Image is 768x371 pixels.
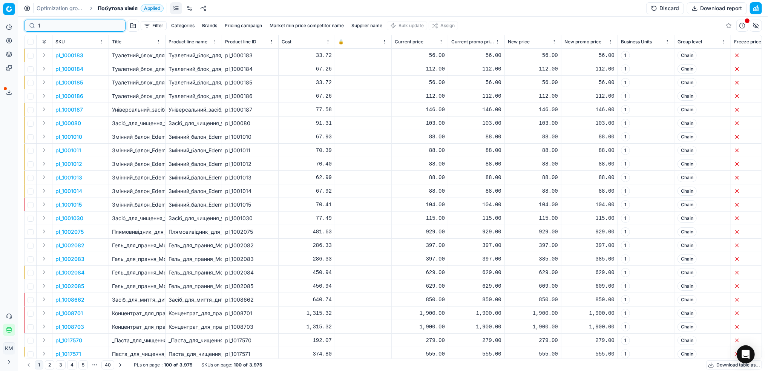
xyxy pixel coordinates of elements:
p: Змінний_балон_Edem_home_Східна_мрія_для_автоматичного_освіжувача_повітря_260_мл [112,201,162,208]
div: 88.00 [564,174,615,181]
div: pl_1000183 [225,52,275,59]
p: Засіб_для_миття_дитячого_посуду_та_аксесуарів_Suavinex_2_шт._×_500_мл_(307918) [112,296,162,304]
div: 929.00 [508,228,558,236]
span: 1 [621,200,630,209]
strong: 3,975 [179,362,192,368]
p: pl_1000183 [55,52,83,59]
button: Assign [429,21,458,30]
span: 1 [621,64,630,74]
p: Туалетний_блок_для_унітазу_Galax_Океанська_свіжість_110_г_(2_шт._х_55_г) [112,92,162,100]
button: Expand [40,295,49,304]
button: Expand [40,91,49,100]
div: 88.00 [564,160,615,168]
div: Змінний_балон_Edem_home_Японський_піон_та_ягода_для_автоматичного_освіжувача_повітря_260_мл [169,187,219,195]
button: 40 [101,360,114,369]
span: 1 [621,173,630,182]
div: Змінний_балон_Edem_home_Східна_мрія_для_автоматичного_освіжувача_повітря_260_мл [169,201,219,208]
div: 450.94 [282,269,332,276]
span: КM [3,343,15,354]
button: pl_1008701 [55,310,83,317]
span: Chain [678,295,697,304]
span: Chain [678,200,697,209]
div: 397.00 [395,242,445,249]
button: pl_1001030 [55,215,83,222]
p: pl_1001011 [55,147,81,154]
span: Group level [678,39,702,45]
div: 397.00 [451,255,501,263]
div: 88.00 [395,187,445,195]
div: 104.00 [395,201,445,208]
div: pl_1001012 [225,160,275,168]
p: Туалетний_блок_для_унітазу_Galax_Квіткова_свіжість_110_г_(2_шт._х_55_г) [112,65,162,73]
span: Chain [678,187,697,196]
p: pl_1000187 [55,106,83,113]
span: Product line ID [225,39,256,45]
button: Expand [40,105,49,114]
span: 1 [621,241,630,250]
div: 609.00 [508,282,558,290]
div: 56.00 [564,79,615,86]
div: 56.00 [395,52,445,59]
p: Гель_для_прання_Moomin_Universal_900_мл [112,255,162,263]
button: КM [3,342,15,354]
div: 88.00 [451,174,501,181]
div: 56.00 [508,79,558,86]
span: Title [112,39,121,45]
button: Pricing campaign [222,21,265,30]
div: 56.00 [395,79,445,86]
button: pl_1017570 [55,337,82,344]
button: 1 [35,360,43,369]
div: 112.00 [508,65,558,73]
span: Chain [678,92,697,101]
div: 70.40 [282,160,332,168]
div: 67.93 [282,133,332,141]
p: pl_100080 [55,120,81,127]
div: 112.00 [395,92,445,100]
button: Expand [40,213,49,222]
div: 104.00 [451,201,501,208]
button: Expand [40,118,49,127]
div: 112.00 [564,92,615,100]
button: pl_1001013 [55,174,82,181]
div: 629.00 [564,269,615,276]
button: pl_1000186 [55,92,83,100]
div: 629.00 [451,282,501,290]
div: 67.26 [282,92,332,100]
button: Expand [40,268,49,277]
a: Optimization groups [37,5,85,12]
p: pl_1002084 [55,269,84,276]
div: Гель_для_прання_Moomin_Universal_1.8_л [169,282,219,290]
span: Chain [678,214,697,223]
div: 929.00 [451,228,501,236]
span: Chain [678,282,697,291]
span: Current price [395,39,423,45]
div: 397.00 [564,242,615,249]
p: pl_1002085 [55,282,84,290]
span: 1 [621,105,630,114]
p: Гель_для_прання_Moomin_Universal_1.8_л [112,282,162,290]
div: 115.00 [564,215,615,222]
div: 88.00 [451,160,501,168]
button: pl_1000184 [55,65,83,73]
p: Змінний_балон_Edem_home_Лавандове_поле_для_автоматичного_освіжувача_повітря_260_мл [112,133,162,141]
span: Chain [678,119,697,128]
div: pl_1000185 [225,79,275,86]
div: 146.00 [451,106,501,113]
p: pl_1001014 [55,187,82,195]
span: Chain [678,241,697,250]
p: Гель_для_прання_Moomin_Color_900_мл [112,242,162,249]
div: pl_1000184 [225,65,275,73]
div: 56.00 [451,52,501,59]
button: Download report [687,2,747,14]
button: pl_1001010 [55,133,82,141]
button: Filter [141,21,167,30]
span: Chain [678,146,697,155]
div: 146.00 [508,106,558,113]
div: 640.74 [282,296,332,304]
div: 115.00 [395,215,445,222]
div: pl_1001013 [225,174,275,181]
button: Download table as... [706,360,762,369]
div: pl_1001010 [225,133,275,141]
div: 112.00 [564,65,615,73]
